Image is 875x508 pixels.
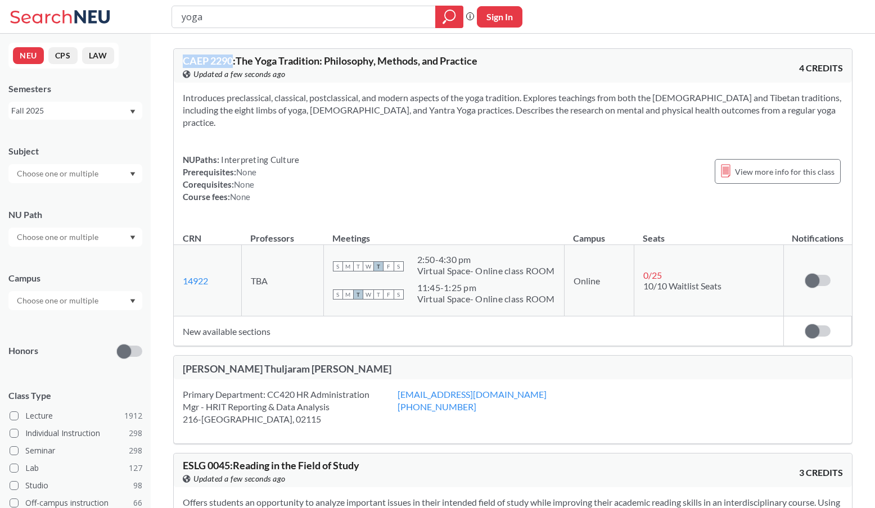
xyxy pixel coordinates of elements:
input: Class, professor, course number, "phrase" [181,7,427,26]
div: Primary Department: CC420 HR Administration Mgr - HRIT Reporting & Data Analysis 216-[GEOGRAPHIC_... [183,388,398,425]
div: Virtual Space- Online class ROOM [417,293,555,305]
label: Studio [10,478,142,493]
span: T [353,289,363,300]
div: NUPaths: Prerequisites: Corequisites: Course fees: [183,153,299,203]
a: [EMAIL_ADDRESS][DOMAIN_NAME] [398,389,547,400]
div: 11:45 - 1:25 pm [417,282,555,293]
div: Dropdown arrow [8,164,142,183]
a: 14922 [183,275,208,286]
a: [PHONE_NUMBER] [398,401,476,412]
div: [PERSON_NAME] Thuljaram [PERSON_NAME] [183,362,513,375]
button: LAW [82,47,114,64]
span: W [363,261,373,271]
span: CAEP 2290 : The Yoga Tradition: Philosophy, Methods, and Practice [183,55,477,67]
td: TBA [241,245,323,316]
span: View more info for this class [735,165,835,179]
span: 127 [129,462,142,474]
svg: Dropdown arrow [130,110,136,114]
span: Class Type [8,389,142,402]
span: Interpreting Culture [219,155,299,165]
input: Choose one or multiple [11,167,106,180]
span: None [234,179,254,189]
span: 0 / 25 [643,270,662,280]
span: F [384,261,394,271]
td: Online [564,245,634,316]
span: Updated a few seconds ago [193,473,286,485]
span: F [384,289,394,300]
span: None [230,192,250,202]
div: CRN [183,232,201,244]
label: Lab [10,461,142,475]
button: Sign In [477,6,522,28]
button: NEU [13,47,44,64]
div: Fall 2025 [11,105,129,117]
span: W [363,289,373,300]
span: S [333,261,343,271]
svg: Dropdown arrow [130,299,136,303]
span: S [394,261,404,271]
svg: Dropdown arrow [130,172,136,176]
label: Individual Instruction [10,426,142,441]
span: T [373,289,384,300]
span: 1912 [124,410,142,422]
span: 298 [129,444,142,457]
div: Dropdown arrow [8,291,142,310]
span: 3 CREDITS [799,466,843,479]
label: Lecture [10,409,142,423]
section: Introduces preclassical, classical, postclassical, and modern aspects of the yoga tradition. Expl... [183,92,843,129]
svg: Dropdown arrow [130,235,136,240]
span: 98 [133,479,142,492]
span: M [343,289,353,300]
th: Seats [634,221,784,245]
span: M [343,261,353,271]
input: Choose one or multiple [11,294,106,307]
span: T [353,261,363,271]
th: Campus [564,221,634,245]
span: 4 CREDITS [799,62,843,74]
svg: magnifying glass [443,9,456,25]
input: Choose one or multiple [11,230,106,244]
div: magnifying glass [435,6,463,28]
span: S [394,289,404,300]
span: 10/10 Waitlist Seats [643,280,721,291]
span: T [373,261,384,271]
p: Honors [8,344,38,357]
span: ESLG 0045 : Reading in the Field of Study [183,459,359,471]
div: Fall 2025Dropdown arrow [8,102,142,120]
span: None [236,167,256,177]
button: CPS [48,47,78,64]
div: Semesters [8,83,142,95]
span: Updated a few seconds ago [193,68,286,80]
th: Professors [241,221,323,245]
div: Subject [8,145,142,157]
div: Dropdown arrow [8,228,142,247]
div: Virtual Space- Online class ROOM [417,265,555,276]
div: Campus [8,272,142,284]
label: Seminar [10,443,142,458]
th: Notifications [784,221,852,245]
span: 298 [129,427,142,439]
td: New available sections [174,316,784,346]
div: NU Path [8,208,142,221]
th: Meetings [323,221,564,245]
div: 2:50 - 4:30 pm [417,254,555,265]
span: S [333,289,343,300]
